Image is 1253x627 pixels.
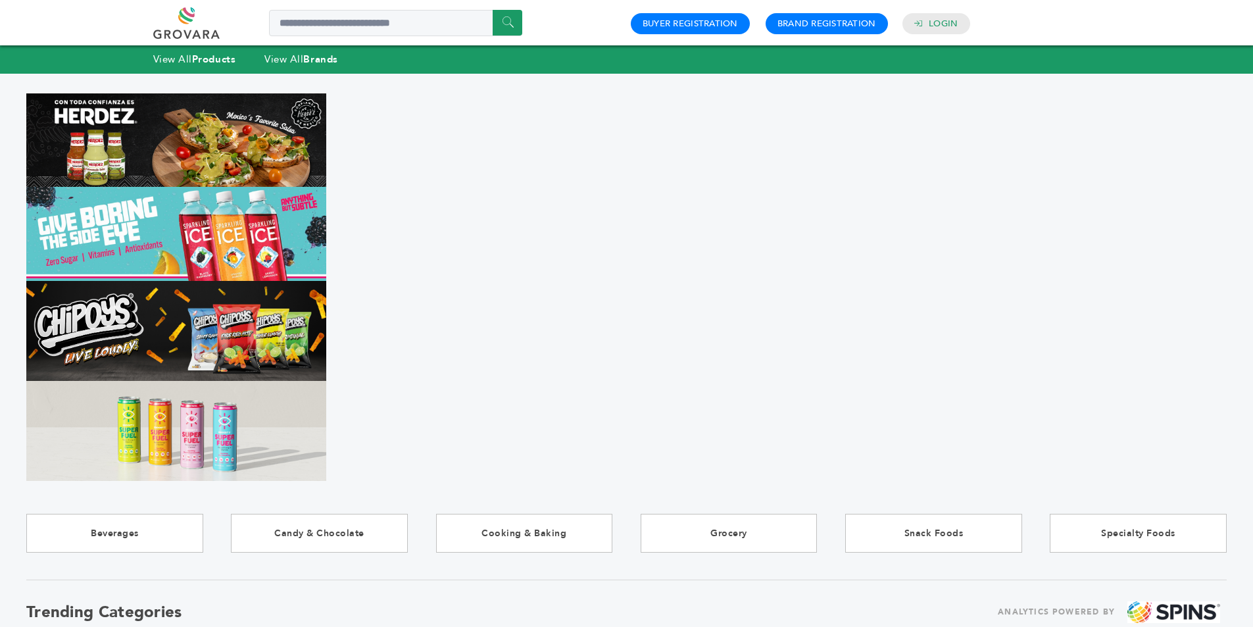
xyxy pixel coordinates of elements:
a: Grocery [641,514,818,553]
a: Snack Foods [845,514,1022,553]
a: Buyer Registration [643,18,738,30]
span: ANALYTICS POWERED BY [998,604,1115,620]
strong: Brands [303,53,337,66]
a: View AllBrands [264,53,338,66]
a: Specialty Foods [1050,514,1227,553]
input: Search a product or brand... [269,10,522,36]
a: Cooking & Baking [436,514,613,553]
h2: Trending Categories [26,601,182,623]
img: Marketplace Top Banner 1 [26,93,326,188]
img: Marketplace Top Banner 3 [26,281,326,381]
a: Brand Registration [777,18,876,30]
a: Candy & Chocolate [231,514,408,553]
a: Beverages [26,514,203,553]
img: Marketplace Top Banner 4 [26,381,326,481]
a: Login [929,18,958,30]
strong: Products [192,53,235,66]
img: Marketplace Top Banner 2 [26,187,326,281]
img: spins.png [1127,601,1220,623]
a: View AllProducts [153,53,236,66]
